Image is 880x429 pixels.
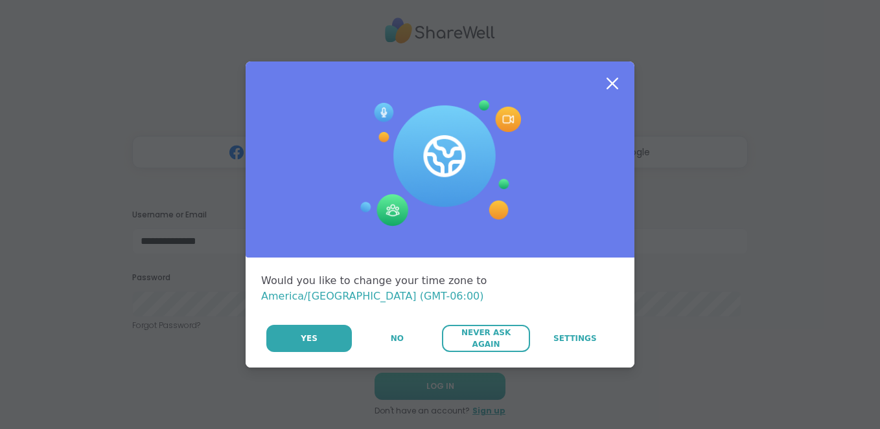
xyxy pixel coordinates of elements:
[531,325,619,352] a: Settings
[391,333,404,344] span: No
[448,327,523,350] span: Never Ask Again
[442,325,529,352] button: Never Ask Again
[261,290,484,302] span: America/[GEOGRAPHIC_DATA] (GMT-06:00)
[266,325,352,352] button: Yes
[301,333,318,344] span: Yes
[261,273,619,304] div: Would you like to change your time zone to
[353,325,441,352] button: No
[553,333,597,344] span: Settings
[359,100,521,227] img: Session Experience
